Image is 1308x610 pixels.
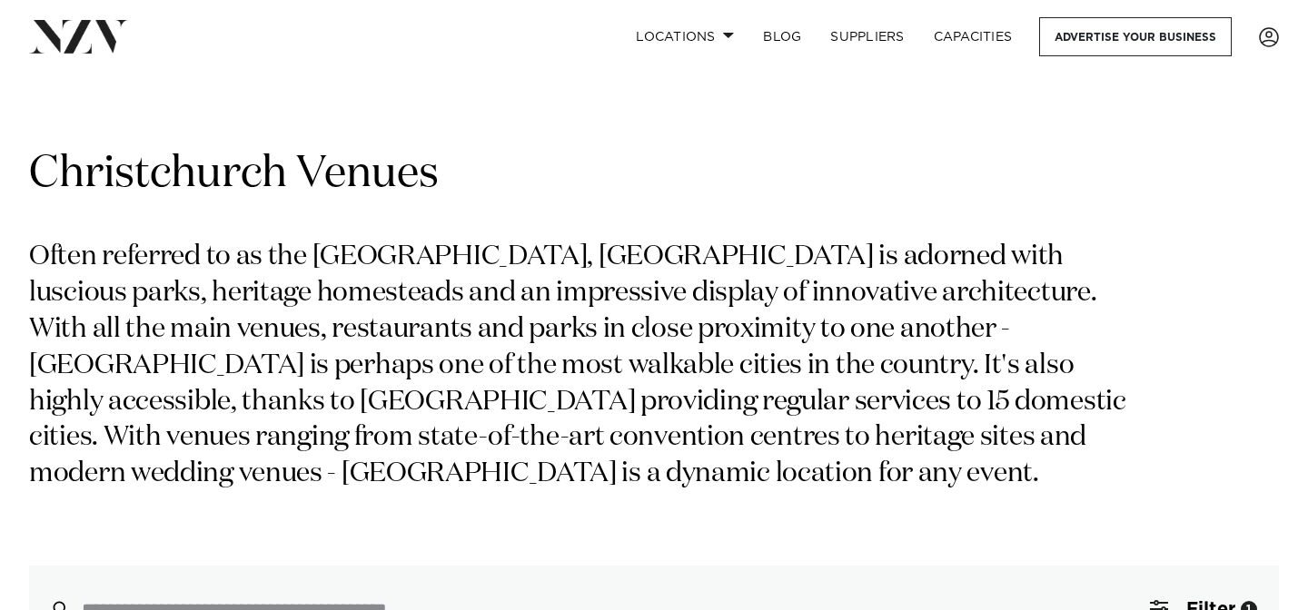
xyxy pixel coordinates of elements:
[29,146,1279,203] h1: Christchurch Venues
[1039,17,1232,56] a: Advertise your business
[919,17,1027,56] a: Capacities
[29,20,128,53] img: nzv-logo.png
[621,17,748,56] a: Locations
[816,17,918,56] a: SUPPLIERS
[748,17,816,56] a: BLOG
[29,240,1152,493] p: Often referred to as the [GEOGRAPHIC_DATA], [GEOGRAPHIC_DATA] is adorned with luscious parks, her...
